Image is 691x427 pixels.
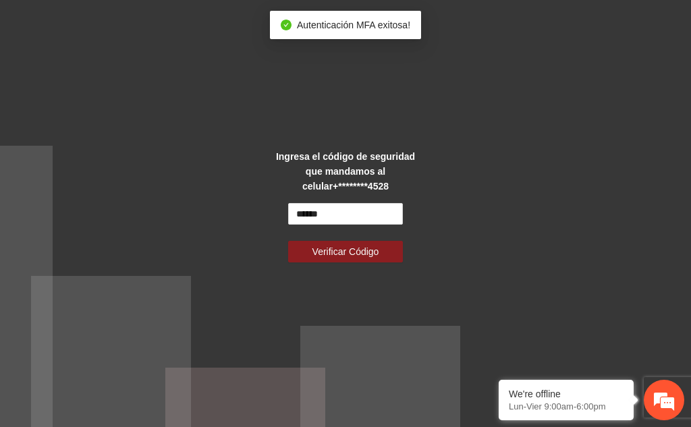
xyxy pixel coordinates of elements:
div: Dejar un mensaje [70,69,227,86]
span: Estamos sin conexión. Déjenos un mensaje. [26,138,238,274]
div: Minimizar ventana de chat en vivo [221,7,254,39]
p: Lun-Vier 9:00am-6:00pm [509,401,624,411]
span: check-circle [281,20,292,30]
div: We're offline [509,389,624,399]
button: Verificar Código [288,241,404,262]
span: Verificar Código [312,244,379,259]
em: Enviar [201,331,245,349]
span: Autenticación MFA exitosa! [297,20,410,30]
textarea: Escriba su mensaje aquí y haga clic en “Enviar” [7,284,257,331]
strong: Ingresa el código de seguridad que mandamos al celular +********4528 [276,151,415,192]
